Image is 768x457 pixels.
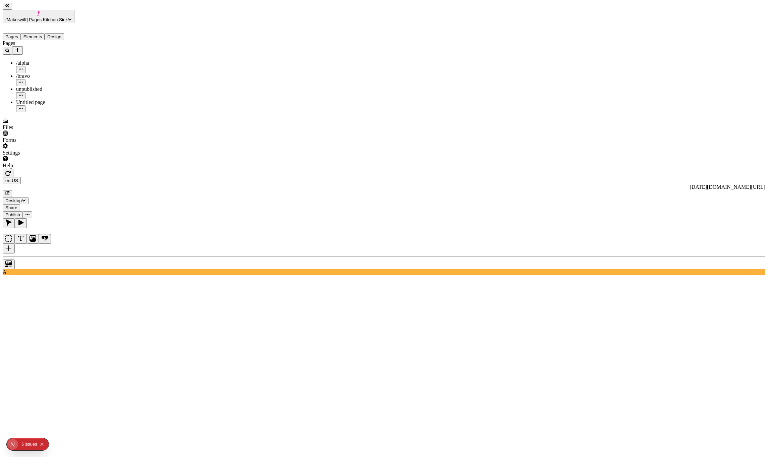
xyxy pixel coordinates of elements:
div: /alpha [16,60,83,66]
button: Button [39,234,51,244]
div: [URL][DOMAIN_NAME][DATE] [3,184,765,190]
div: Forms [3,137,83,143]
button: Share [3,204,20,211]
div: Untitled page [16,99,83,105]
button: Elements [21,33,45,40]
div: /bravo [16,73,83,79]
button: Pages [3,33,21,40]
div: Files [3,124,83,130]
span: [Makeswift] Pages Kitchen Sink [5,17,68,22]
button: Box [3,234,15,244]
p: Cookie Test Route [3,5,98,11]
div: A [3,269,765,275]
div: Pages [3,40,83,46]
button: Desktop [3,197,28,204]
div: unpublished [16,86,83,92]
button: Image [27,234,39,244]
span: Share [5,205,17,210]
button: Add new [12,46,23,55]
span: Desktop [5,198,22,203]
div: Settings [3,150,83,156]
span: Publish [5,212,20,217]
button: Open locale picker [3,177,21,184]
button: Publish [3,211,23,218]
button: Design [45,33,64,40]
div: Help [3,163,83,169]
button: Text [15,234,27,244]
button: [Makeswift] Pages Kitchen Sink [3,10,74,23]
span: en-US [5,178,18,183]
